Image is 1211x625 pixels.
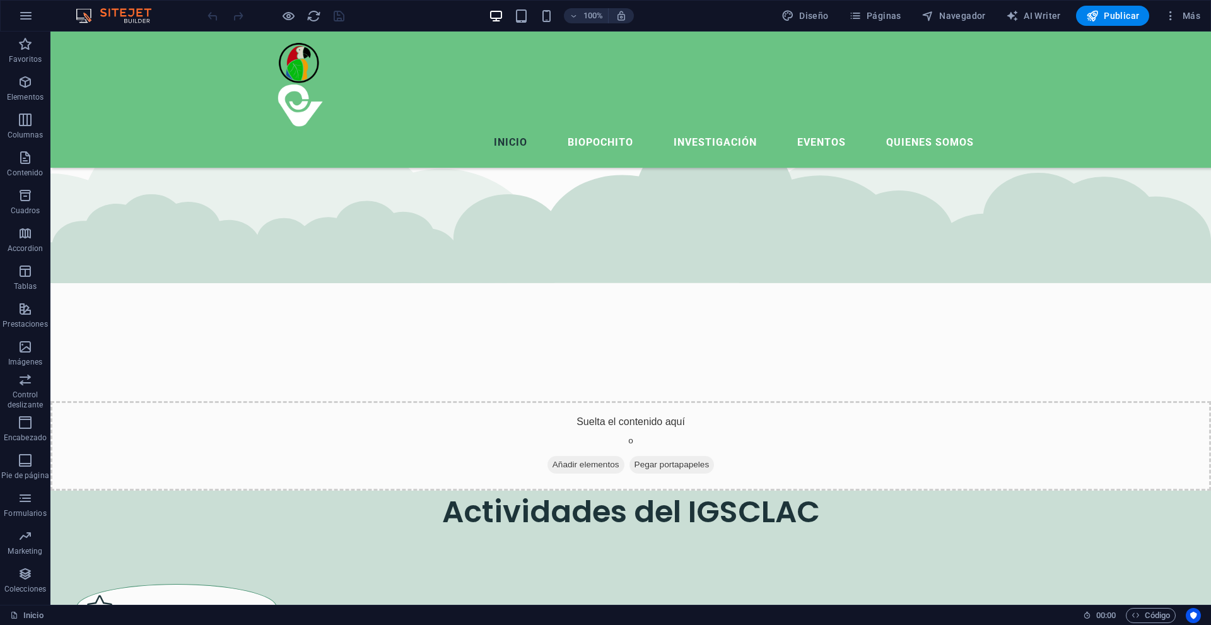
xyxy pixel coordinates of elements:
[7,92,44,102] p: Elementos
[3,319,47,329] p: Prestaciones
[1001,6,1066,26] button: AI Writer
[306,8,321,23] button: reload
[844,6,906,26] button: Páginas
[73,8,167,23] img: Editor Logo
[1132,608,1170,623] span: Código
[921,9,986,22] span: Navegador
[8,130,44,140] p: Columnas
[7,168,43,178] p: Contenido
[1086,9,1140,22] span: Publicar
[1164,9,1200,22] span: Más
[4,584,46,594] p: Colecciones
[1126,608,1176,623] button: Código
[4,508,46,518] p: Formularios
[1186,608,1201,623] button: Usercentrics
[281,8,296,23] button: Haz clic para salir del modo de previsualización y seguir editando
[4,433,47,443] p: Encabezado
[8,243,43,254] p: Accordion
[1083,608,1116,623] h6: Tiempo de la sesión
[11,206,40,216] p: Cuadros
[1105,610,1107,620] span: :
[583,8,603,23] h6: 100%
[497,424,574,442] span: Añadir elementos
[616,10,627,21] i: Al redimensionar, ajustar el nivel de zoom automáticamente para ajustarse al dispositivo elegido.
[776,6,834,26] button: Diseño
[1076,6,1150,26] button: Publicar
[1,470,49,481] p: Pie de página
[1006,9,1061,22] span: AI Writer
[8,546,42,556] p: Marketing
[10,608,44,623] a: Haz clic para cancelar la selección y doble clic para abrir páginas
[9,54,42,64] p: Favoritos
[781,9,829,22] span: Diseño
[14,281,37,291] p: Tablas
[1096,608,1116,623] span: 00 00
[564,8,609,23] button: 100%
[307,9,321,23] i: Volver a cargar página
[776,6,834,26] div: Diseño (Ctrl+Alt+Y)
[1159,6,1205,26] button: Más
[579,424,664,442] span: Pegar portapapeles
[849,9,901,22] span: Páginas
[8,357,42,367] p: Imágenes
[916,6,991,26] button: Navegador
